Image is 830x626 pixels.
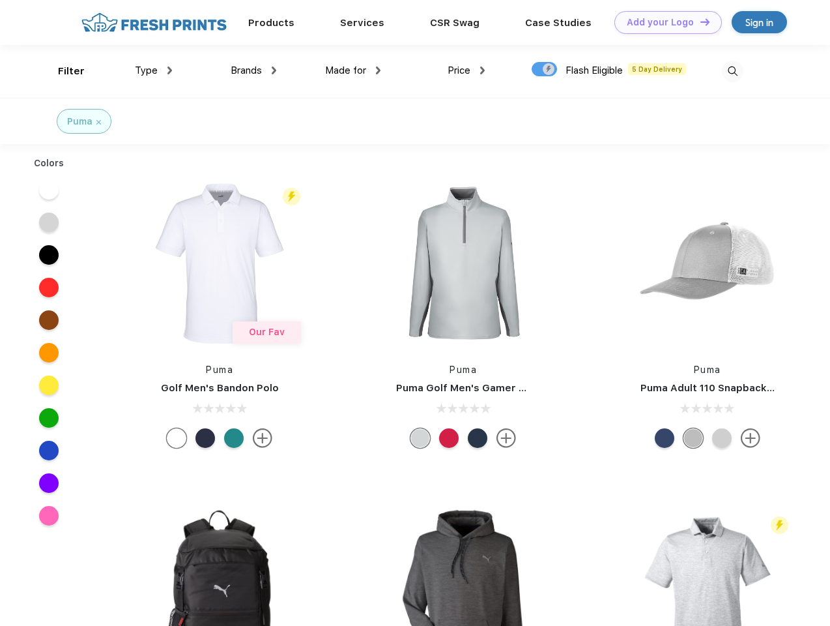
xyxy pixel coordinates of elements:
div: Navy Blazer [468,428,487,448]
a: CSR Swag [430,17,479,29]
img: dropdown.png [272,67,276,74]
img: filter_cancel.svg [96,120,101,125]
img: dropdown.png [167,67,172,74]
span: Type [135,65,158,76]
div: Add your Logo [627,17,694,28]
a: Services [340,17,384,29]
div: Sign in [745,15,773,30]
div: Bright White [167,428,186,448]
img: desktop_search.svg [722,61,743,82]
a: Sign in [732,11,787,33]
span: Flash Eligible [565,65,623,76]
div: Filter [58,64,85,79]
a: Puma [206,365,233,375]
div: Quarry with Brt Whit [683,428,703,448]
img: DT [700,18,709,25]
img: more.svg [253,428,272,448]
img: dropdown.png [376,67,380,74]
a: Puma [694,365,721,375]
span: Brands [231,65,262,76]
div: Ski Patrol [439,428,459,448]
img: fo%20logo%202.webp [78,11,231,34]
img: more.svg [496,428,516,448]
span: Made for [325,65,366,76]
img: func=resize&h=266 [621,177,794,350]
a: Puma [450,365,477,375]
div: Colors [24,156,74,170]
div: Quarry Brt Whit [712,428,732,448]
img: flash_active_toggle.svg [283,188,300,205]
div: Puma [67,115,93,128]
a: Golf Men's Bandon Polo [161,382,279,394]
img: more.svg [741,428,760,448]
div: Green Lagoon [224,428,244,448]
a: Products [248,17,294,29]
img: func=resize&h=266 [133,177,306,350]
div: High Rise [410,428,430,448]
span: 5 Day Delivery [628,63,686,75]
img: func=resize&h=266 [377,177,550,350]
span: Price [448,65,470,76]
img: dropdown.png [480,67,485,74]
a: Puma Golf Men's Gamer Golf Quarter-Zip [396,382,602,394]
div: Navy Blazer [195,428,215,448]
img: flash_active_toggle.svg [771,516,788,534]
div: Peacoat with Qut Shd [655,428,674,448]
span: Our Fav [249,327,285,337]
